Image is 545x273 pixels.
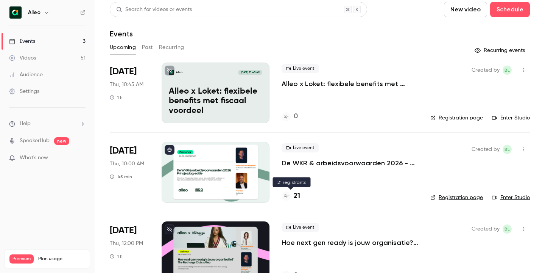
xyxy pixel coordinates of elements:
span: BL [505,66,510,75]
div: Audience [9,71,43,78]
p: Alleo [176,71,182,74]
span: Thu, 10:00 AM [110,160,144,168]
span: Thu, 12:00 PM [110,240,143,247]
a: Enter Studio [492,194,530,201]
div: Sep 18 Thu, 10:00 AM (Europe/Amsterdam) [110,142,149,202]
span: [DATE] [110,224,137,237]
button: New video [444,2,487,17]
span: What's new [20,154,48,162]
span: Bernice Lohr [503,66,512,75]
div: Events [9,38,35,45]
a: Registration page [430,114,483,122]
div: 1 h [110,94,123,100]
div: Aug 28 Thu, 10:45 AM (Europe/Amsterdam) [110,63,149,123]
span: Created by [472,66,500,75]
button: Recurring [159,41,184,53]
span: Help [20,120,31,128]
h1: Events [110,29,133,38]
iframe: Noticeable Trigger [76,155,86,162]
div: 45 min [110,174,132,180]
span: Plan usage [38,256,85,262]
a: Enter Studio [492,114,530,122]
span: Created by [472,224,500,234]
h4: 21 [294,191,300,201]
div: Settings [9,88,39,95]
h6: Alleo [28,9,40,16]
button: Upcoming [110,41,136,53]
span: Live event [282,64,319,73]
span: BL [505,224,510,234]
div: Videos [9,54,36,62]
span: BL [505,145,510,154]
a: Alleo x Loket: flexibele benefits met fiscaal voordeel [282,79,418,88]
span: [DATE] 10:45 AM [238,70,262,75]
button: Past [142,41,153,53]
span: Bernice Lohr [503,224,512,234]
button: Schedule [490,2,530,17]
div: 1 h [110,253,123,259]
p: Alleo x Loket: flexibele benefits met fiscaal voordeel [169,87,262,116]
img: Alleo [9,6,22,19]
a: SpeakerHub [20,137,50,145]
a: Registration page [430,194,483,201]
button: Recurring events [471,44,530,56]
h4: 0 [294,111,298,122]
span: Live event [282,143,319,152]
span: Created by [472,145,500,154]
a: Alleo x Loket: flexibele benefits met fiscaal voordeel Alleo[DATE] 10:45 AMAlleo x Loket: flexibe... [162,63,269,123]
span: Premium [9,254,34,264]
div: Search for videos or events [116,6,192,14]
span: Thu, 10:45 AM [110,81,143,88]
a: Hoe next gen ready is jouw organisatie? The Recharge Club x Alleo [282,238,418,247]
span: Bernice Lohr [503,145,512,154]
span: [DATE] [110,145,137,157]
a: 0 [282,111,298,122]
span: new [54,137,69,145]
li: help-dropdown-opener [9,120,86,128]
a: De WKR & arbeidsvoorwaarden 2026 - [DATE] editie [282,158,418,168]
span: Live event [282,223,319,232]
a: 21 [282,191,300,201]
span: [DATE] [110,66,137,78]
